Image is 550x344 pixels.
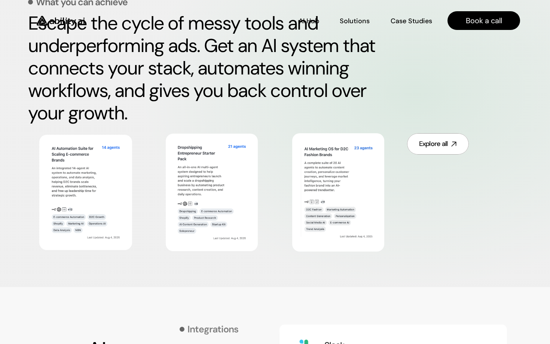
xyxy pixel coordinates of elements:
[447,11,520,30] a: Book a call
[340,14,370,27] a: Solutions
[299,14,319,27] a: AI Hub
[95,11,520,30] nav: Main navigation
[466,15,502,26] p: Book a call
[340,16,370,26] p: Solutions
[390,14,433,27] a: Case Studies
[391,16,432,26] p: Case Studies
[419,139,448,149] div: Explore all
[28,12,384,124] h2: Escape the cycle of messy tools and underperforming ads. Get an AI system that connects your stac...
[299,16,319,26] p: AI Hub
[407,133,469,155] a: Explore all
[187,325,238,334] p: Integrations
